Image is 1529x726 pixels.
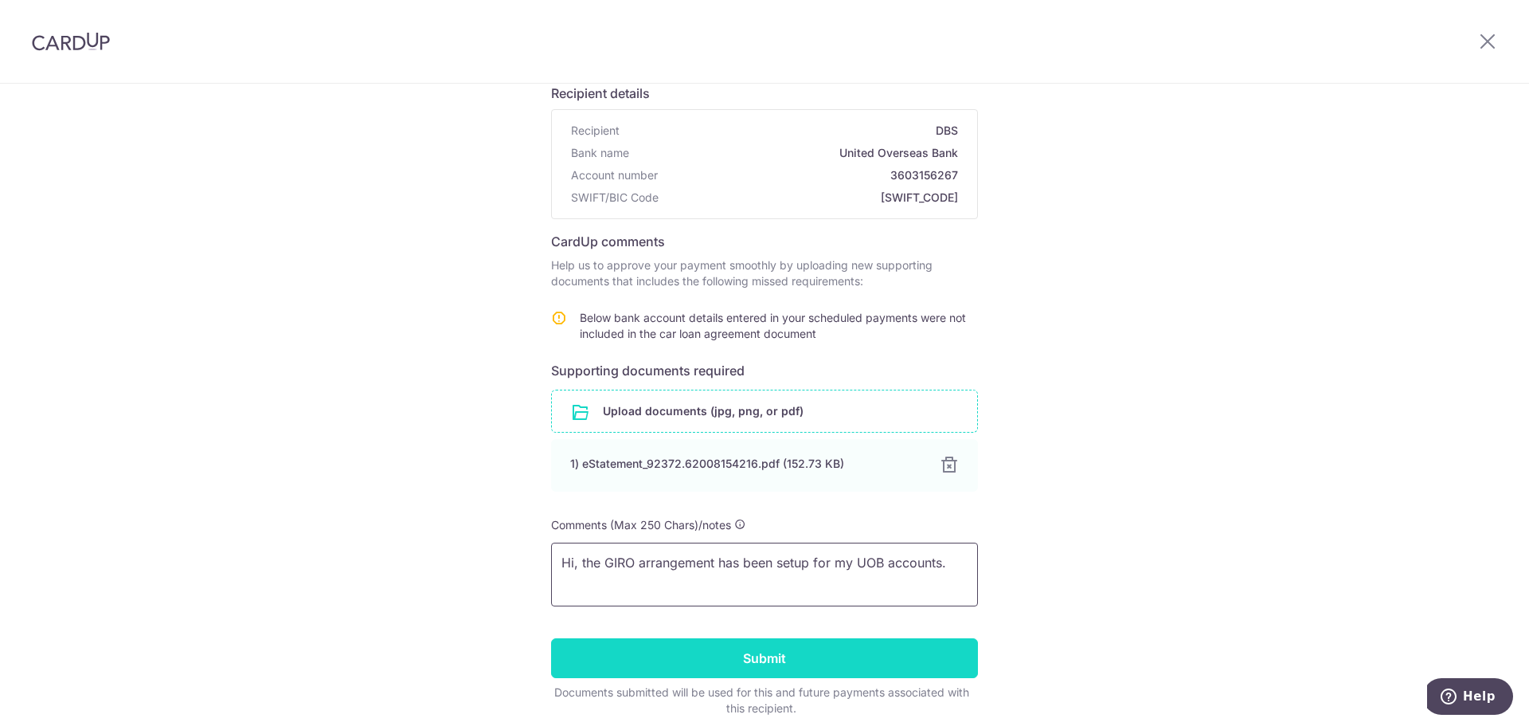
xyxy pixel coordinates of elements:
[665,190,958,206] span: [SWIFT_CODE]
[571,167,658,183] span: Account number
[570,456,921,472] div: 1) eStatement_92372.62008154216.pdf (152.73 KB)
[551,685,972,716] div: Documents submitted will be used for this and future payments associated with this recipient.
[626,123,958,139] span: DBS
[571,145,629,161] span: Bank name
[571,123,620,139] span: Recipient
[551,361,978,380] h6: Supporting documents required
[551,390,978,433] div: Upload documents (jpg, png, or pdf)
[1427,678,1513,718] iframe: Opens a widget where you can find more information
[580,311,966,340] span: Below bank account details entered in your scheduled payments were not included in the car loan a...
[551,232,978,251] h6: CardUp comments
[551,518,731,532] span: Comments (Max 250 Chars)/notes
[635,145,958,161] span: United Overseas Bank
[551,84,978,103] h6: Recipient details
[551,638,978,678] input: Submit
[32,32,110,51] img: CardUp
[664,167,958,183] span: 3603156267
[571,190,659,206] span: SWIFT/BIC Code
[551,257,978,289] p: Help us to approve your payment smoothly by uploading new supporting documents that includes the ...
